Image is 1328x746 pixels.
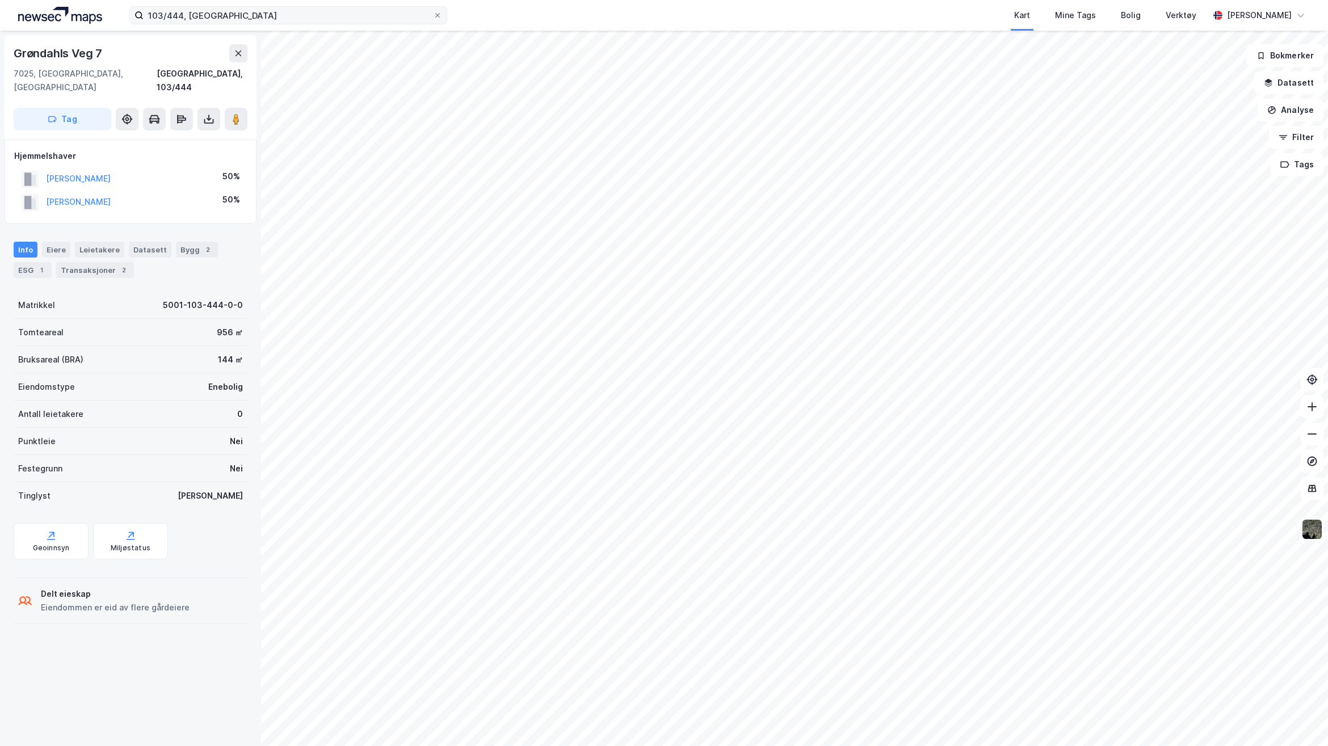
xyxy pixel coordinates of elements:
[75,242,124,258] div: Leietakere
[1121,9,1141,22] div: Bolig
[18,462,62,475] div: Festegrunn
[33,543,70,553] div: Geoinnsyn
[41,601,190,614] div: Eiendommen er eid av flere gårdeiere
[178,489,243,503] div: [PERSON_NAME]
[18,326,64,339] div: Tomteareal
[111,543,150,553] div: Miljøstatus
[222,170,240,183] div: 50%
[1258,99,1323,121] button: Analyse
[222,193,240,206] div: 50%
[1227,9,1292,22] div: [PERSON_NAME]
[1271,692,1328,746] iframe: Chat Widget
[1166,9,1196,22] div: Verktøy
[18,435,56,448] div: Punktleie
[18,353,83,366] div: Bruksareal (BRA)
[1301,519,1323,540] img: 9k=
[118,264,129,276] div: 2
[14,44,104,62] div: Grøndahls Veg 7
[144,7,433,24] input: Søk på adresse, matrikkel, gårdeiere, leietakere eller personer
[176,242,218,258] div: Bygg
[14,242,37,258] div: Info
[218,353,243,366] div: 144 ㎡
[18,7,102,24] img: logo.a4113a55bc3d86da70a041830d287a7e.svg
[230,435,243,448] div: Nei
[14,149,247,163] div: Hjemmelshaver
[36,264,47,276] div: 1
[230,462,243,475] div: Nei
[1271,692,1328,746] div: Kontrollprogram for chat
[14,108,111,130] button: Tag
[163,298,243,312] div: 5001-103-444-0-0
[157,67,247,94] div: [GEOGRAPHIC_DATA], 103/444
[41,587,190,601] div: Delt eieskap
[14,67,157,94] div: 7025, [GEOGRAPHIC_DATA], [GEOGRAPHIC_DATA]
[56,262,134,278] div: Transaksjoner
[202,244,213,255] div: 2
[1269,126,1323,149] button: Filter
[208,380,243,394] div: Enebolig
[1055,9,1096,22] div: Mine Tags
[237,407,243,421] div: 0
[18,407,83,421] div: Antall leietakere
[129,242,171,258] div: Datasett
[1254,71,1323,94] button: Datasett
[18,380,75,394] div: Eiendomstype
[1247,44,1323,67] button: Bokmerker
[1014,9,1030,22] div: Kart
[18,298,55,312] div: Matrikkel
[18,489,51,503] div: Tinglyst
[217,326,243,339] div: 956 ㎡
[42,242,70,258] div: Eiere
[1271,153,1323,176] button: Tags
[14,262,52,278] div: ESG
